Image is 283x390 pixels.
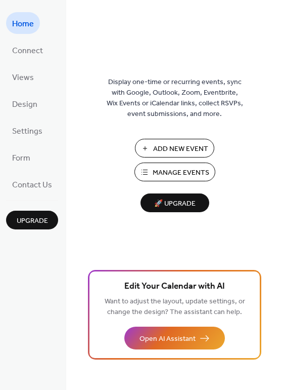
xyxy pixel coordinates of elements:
[6,211,58,229] button: Upgrade
[147,197,203,211] span: 🚀 Upgrade
[6,120,49,141] a: Settings
[12,16,34,32] span: Home
[135,139,214,158] button: Add New Event
[12,177,52,193] span: Contact Us
[124,280,225,294] span: Edit Your Calendar with AI
[6,66,40,88] a: Views
[6,39,49,61] a: Connect
[134,163,215,181] button: Manage Events
[6,93,43,114] a: Design
[6,146,36,168] a: Form
[107,77,243,120] span: Display one-time or recurring events, sync with Google, Outlook, Zoom, Eventbrite, Wix Events or ...
[153,168,209,178] span: Manage Events
[139,334,196,344] span: Open AI Assistant
[153,144,208,154] span: Add New Event
[12,150,30,166] span: Form
[6,173,58,195] a: Contact Us
[12,70,34,86] span: Views
[17,216,48,226] span: Upgrade
[140,193,209,212] button: 🚀 Upgrade
[12,43,43,59] span: Connect
[124,327,225,349] button: Open AI Assistant
[12,97,37,112] span: Design
[105,295,245,319] span: Want to adjust the layout, update settings, or change the design? The assistant can help.
[12,124,42,139] span: Settings
[6,12,40,34] a: Home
